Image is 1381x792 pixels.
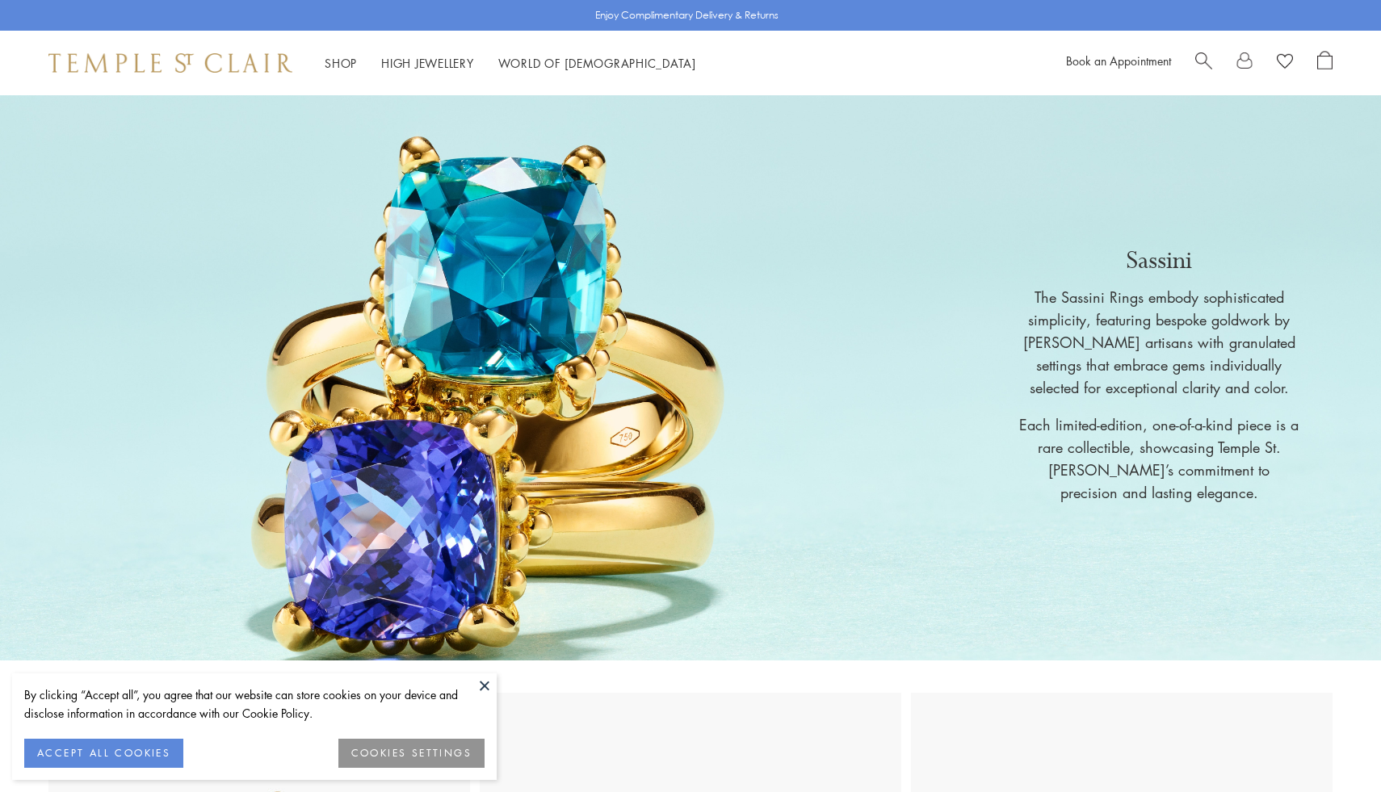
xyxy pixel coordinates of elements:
[325,55,357,71] a: ShopShop
[381,55,474,71] a: High JewelleryHigh Jewellery
[24,685,485,723] div: By clicking “Accept all”, you agree that our website can store cookies on your device and disclos...
[1018,286,1300,399] p: The Sassini Rings embody sophisticated simplicity, featuring bespoke goldwork by [PERSON_NAME] ar...
[325,53,696,73] nav: Main navigation
[595,7,779,23] p: Enjoy Complimentary Delivery & Returns
[338,739,485,768] button: COOKIES SETTINGS
[1018,244,1300,278] p: Sassini
[1277,51,1293,75] a: View Wishlist
[1317,51,1333,75] a: Open Shopping Bag
[1195,51,1212,75] a: Search
[24,739,183,768] button: ACCEPT ALL COOKIES
[48,53,292,73] img: Temple St. Clair
[1066,52,1171,69] a: Book an Appointment
[1018,413,1300,504] p: Each limited-edition, one-of-a-kind piece is a rare collectible, showcasing Temple St. [PERSON_NA...
[498,55,696,71] a: World of [DEMOGRAPHIC_DATA]World of [DEMOGRAPHIC_DATA]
